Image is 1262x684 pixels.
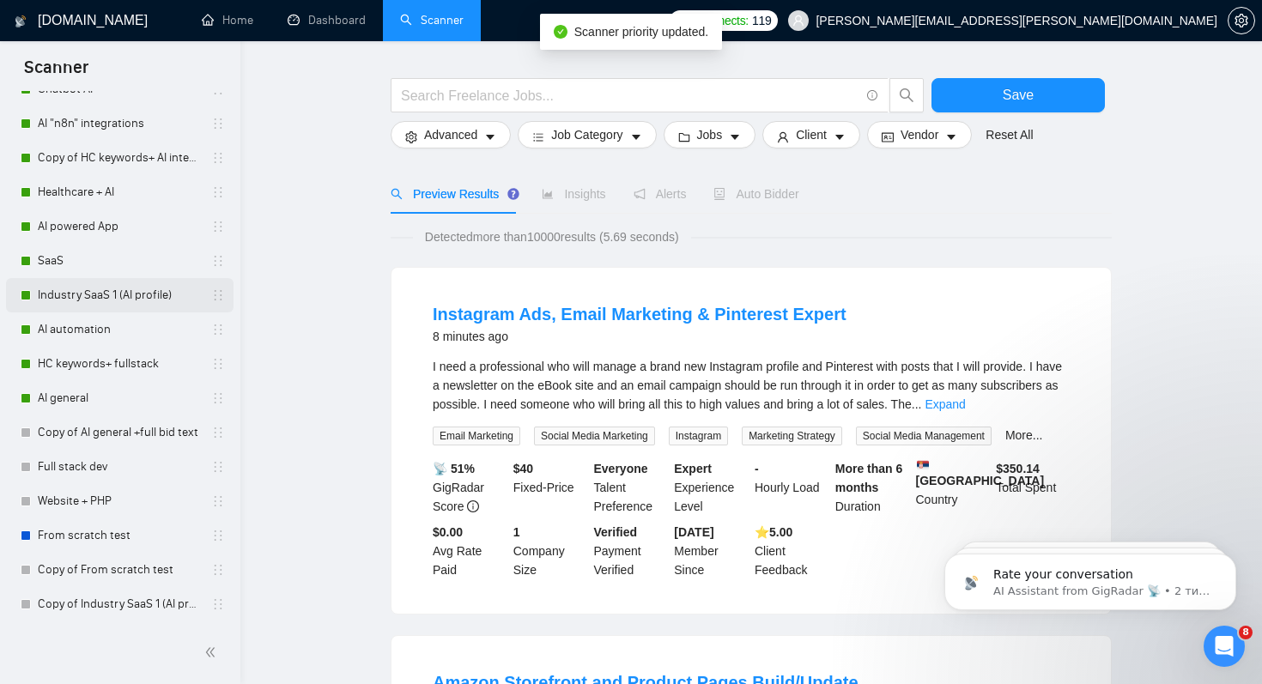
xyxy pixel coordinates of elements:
[534,427,655,445] span: Social Media Marketing
[391,187,514,201] span: Preview Results
[513,525,520,539] b: 1
[38,553,201,587] a: Copy of From scratch test
[405,130,417,143] span: setting
[38,518,201,553] a: From scratch test
[755,462,759,475] b: -
[670,459,751,516] div: Experience Level
[38,312,201,347] a: AI automation
[413,227,691,246] span: Detected more than 10000 results (5.69 seconds)
[38,106,201,141] a: AI "n8n" integrations
[391,188,403,200] span: search
[38,484,201,518] a: Website + PHP
[202,13,253,27] a: homeHome
[697,11,749,30] span: Connects:
[912,397,922,411] span: ...
[901,125,938,144] span: Vendor
[630,130,642,143] span: caret-down
[15,8,27,35] img: logo
[532,130,544,143] span: bars
[211,117,225,130] span: holder
[429,459,510,516] div: GigRadar Score
[992,459,1073,516] div: Total Spent
[211,357,225,371] span: holder
[713,187,798,201] span: Auto Bidder
[634,188,646,200] span: notification
[674,525,713,539] b: [DATE]
[916,459,1045,487] b: [GEOGRAPHIC_DATA]
[796,125,827,144] span: Client
[919,518,1262,638] iframe: Intercom notifications повідомлення
[542,187,605,201] span: Insights
[38,244,201,278] a: SaaS
[755,525,792,539] b: ⭐️ 5.00
[856,427,992,445] span: Social Media Management
[433,360,1062,411] span: I need a professional who will manage a brand new Instagram profile and Pinterest with posts that...
[832,459,913,516] div: Duration
[917,459,929,471] img: 🇷🇸
[867,121,972,148] button: idcardVendorcaret-down
[752,11,771,30] span: 119
[669,427,728,445] span: Instagram
[38,141,201,175] a: Copy of HC keywords+ AI integration
[38,347,201,381] a: HC keywords+ fullstack
[751,459,832,516] div: Hourly Load
[211,597,225,611] span: holder
[211,288,225,302] span: holder
[211,391,225,405] span: holder
[506,186,521,202] div: Tooltip anchor
[777,130,789,143] span: user
[678,130,690,143] span: folder
[713,188,725,200] span: robot
[211,460,225,474] span: holder
[400,13,464,27] a: searchScanner
[664,121,756,148] button: folderJobscaret-down
[751,523,832,579] div: Client Feedback
[1228,7,1255,34] button: setting
[10,55,102,91] span: Scanner
[670,523,751,579] div: Member Since
[211,426,225,439] span: holder
[931,78,1105,112] button: Save
[913,459,993,516] div: Country
[1003,84,1034,106] span: Save
[1005,428,1043,442] a: More...
[38,415,201,450] a: Copy of AI general +full bid text
[510,523,591,579] div: Company Size
[433,305,846,324] a: Instagram Ads, Email Marketing & Pinterest Expert
[742,427,842,445] span: Marketing Strategy
[554,25,567,39] span: check-circle
[996,462,1040,475] b: $ 350.14
[1228,14,1255,27] a: setting
[211,529,225,542] span: holder
[591,459,671,516] div: Talent Preference
[484,130,496,143] span: caret-down
[1239,626,1253,639] span: 8
[211,254,225,268] span: holder
[729,130,741,143] span: caret-down
[882,130,894,143] span: idcard
[401,85,859,106] input: Search Freelance Jobs...
[574,25,708,39] span: Scanner priority updated.
[211,494,225,508] span: holder
[510,459,591,516] div: Fixed-Price
[890,88,923,103] span: search
[38,450,201,484] a: Full stack dev
[38,278,201,312] a: Industry SaaS 1 (AI profile)
[38,175,201,209] a: Healthcare + AI
[518,121,656,148] button: barsJob Categorycaret-down
[551,125,622,144] span: Job Category
[211,323,225,336] span: holder
[211,185,225,199] span: holder
[433,462,475,475] b: 📡 51%
[424,125,477,144] span: Advanced
[38,209,201,244] a: AI powered App
[391,121,511,148] button: settingAdvancedcaret-down
[429,523,510,579] div: Avg Rate Paid
[513,462,533,475] b: $ 40
[925,397,965,411] a: Expand
[433,525,463,539] b: $0.00
[889,78,924,112] button: search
